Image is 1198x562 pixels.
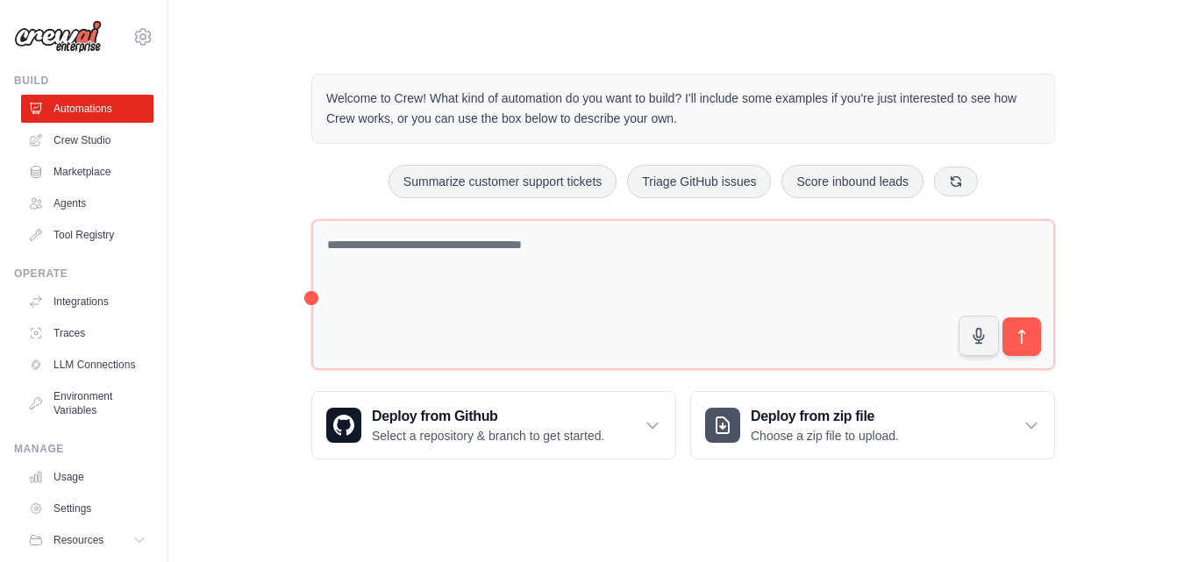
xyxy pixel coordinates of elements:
[14,442,153,456] div: Manage
[21,494,153,523] a: Settings
[751,406,899,427] h3: Deploy from zip file
[21,288,153,316] a: Integrations
[751,427,899,445] p: Choose a zip file to upload.
[21,463,153,491] a: Usage
[21,382,153,424] a: Environment Variables
[389,165,617,198] button: Summarize customer support tickets
[21,221,153,249] a: Tool Registry
[21,189,153,217] a: Agents
[21,95,153,123] a: Automations
[627,165,771,198] button: Triage GitHub issues
[14,20,102,53] img: Logo
[781,165,923,198] button: Score inbound leads
[372,406,604,427] h3: Deploy from Github
[372,427,604,445] p: Select a repository & branch to get started.
[21,351,153,379] a: LLM Connections
[53,533,103,547] span: Resources
[21,158,153,186] a: Marketplace
[21,319,153,347] a: Traces
[14,74,153,88] div: Build
[21,526,153,554] button: Resources
[326,89,1040,129] p: Welcome to Crew! What kind of automation do you want to build? I'll include some examples if you'...
[14,267,153,281] div: Operate
[21,126,153,154] a: Crew Studio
